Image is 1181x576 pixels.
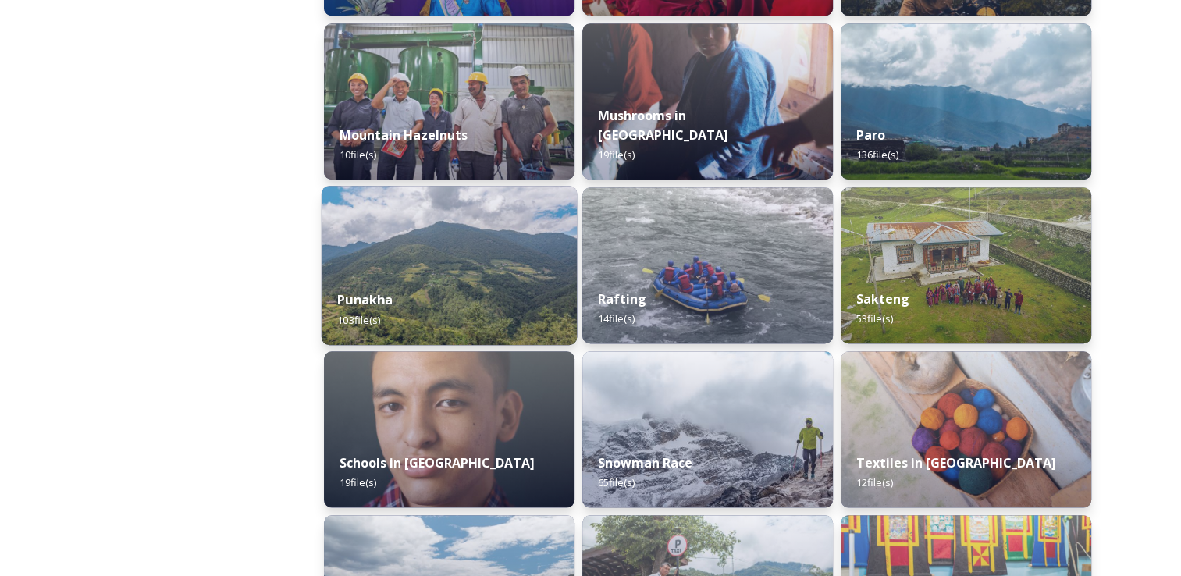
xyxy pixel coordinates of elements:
strong: Paro [856,126,885,144]
img: Snowman%2520Race41.jpg [582,351,833,507]
span: 14 file(s) [598,311,635,325]
img: _SCH9806.jpg [841,351,1091,507]
span: 19 file(s) [598,148,635,162]
span: 103 file(s) [337,312,380,326]
span: 65 file(s) [598,475,635,489]
img: f73f969a-3aba-4d6d-a863-38e7472ec6b1.JPG [582,187,833,343]
strong: Sakteng [856,290,909,308]
strong: Rafting [598,290,646,308]
strong: Punakha [337,291,393,308]
img: _SCH7798.jpg [582,23,833,180]
img: 2022-10-01%252012.59.42.jpg [322,186,577,345]
strong: Mushrooms in [GEOGRAPHIC_DATA] [598,107,728,144]
img: WattBryan-20170720-0740-P50.jpg [324,23,574,180]
strong: Textiles in [GEOGRAPHIC_DATA] [856,454,1056,471]
img: Sakteng%2520070723%2520by%2520Nantawat-5.jpg [841,187,1091,343]
strong: Schools in [GEOGRAPHIC_DATA] [340,454,535,471]
img: _SCH2151_FINAL_RGB.jpg [324,351,574,507]
span: 12 file(s) [856,475,893,489]
span: 19 file(s) [340,475,376,489]
img: Paro%2520050723%2520by%2520Amp%2520Sripimanwat-20.jpg [841,23,1091,180]
span: 10 file(s) [340,148,376,162]
span: 136 file(s) [856,148,898,162]
strong: Mountain Hazelnuts [340,126,468,144]
strong: Snowman Race [598,454,692,471]
span: 53 file(s) [856,311,893,325]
